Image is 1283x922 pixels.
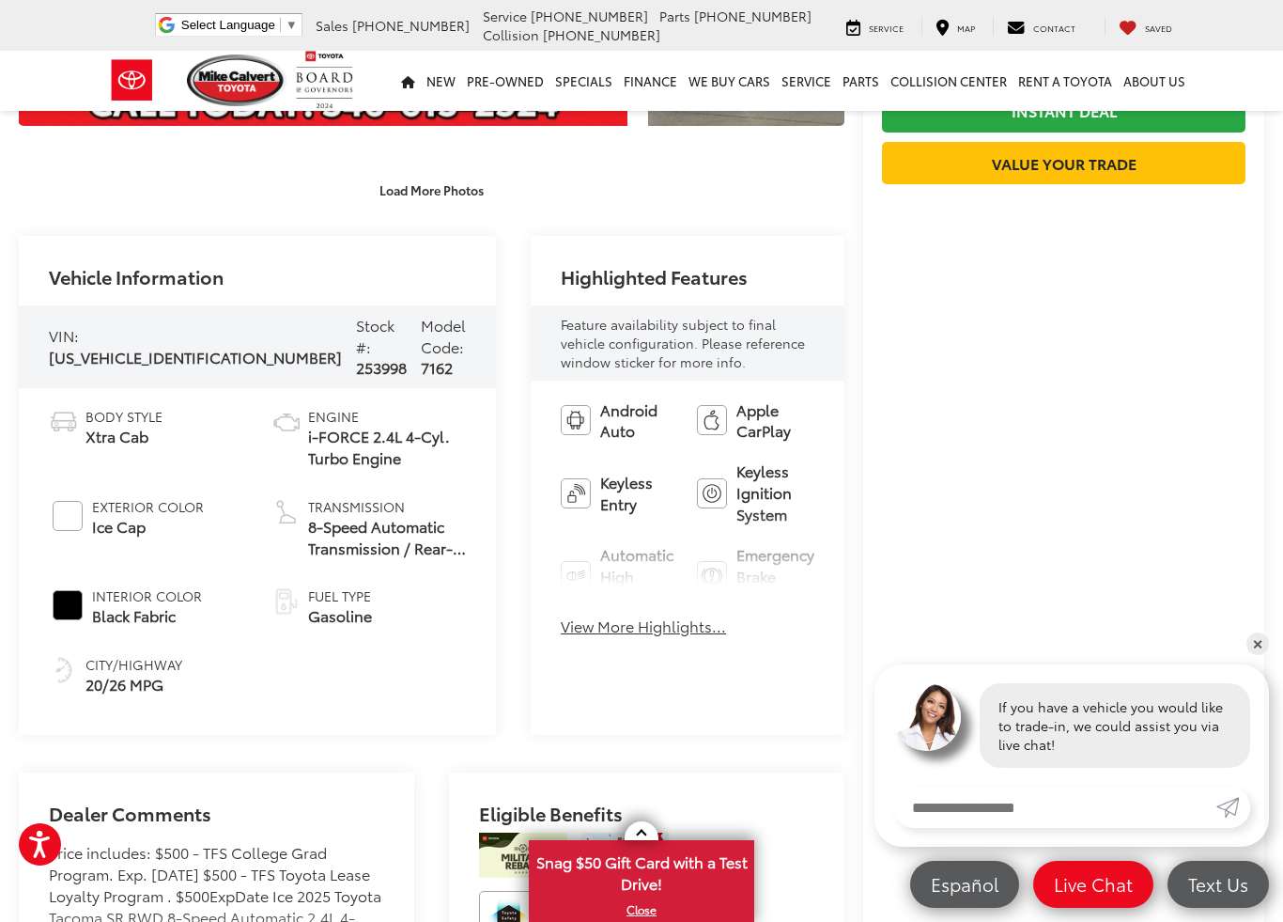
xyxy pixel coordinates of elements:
[308,426,466,469] span: i-FORCE 2.4L 4-Cyl. Turbo Engine
[1033,861,1153,908] a: Live Chat
[308,605,372,627] span: Gasoline
[832,17,918,36] a: Service
[92,586,202,605] span: Interior Color
[280,18,281,32] span: ​
[893,683,961,751] img: Agent profile photo
[1118,51,1191,111] a: About Us
[366,174,497,207] button: Load More Photos
[308,516,466,559] span: 8-Speed Automatic Transmission / Rear-Wheel Drive
[993,17,1090,36] a: Contact
[776,51,837,111] a: Service
[316,16,348,35] span: Sales
[659,7,690,25] span: Parts
[1145,22,1172,34] span: Saved
[957,22,975,34] span: Map
[483,25,539,44] span: Collision
[421,51,461,111] a: New
[561,405,591,435] img: Android Auto
[92,497,204,516] span: Exterior Color
[479,803,814,833] h2: Eligible Benefits
[1044,872,1142,896] span: Live Chat
[181,18,275,32] span: Select Language
[421,314,466,357] span: Model Code:
[53,501,83,531] span: #FFFFFF
[736,461,814,525] span: Keyless Ignition System
[561,616,726,637] button: View More Highlights...
[92,516,204,538] span: Ice Cap
[85,426,162,447] span: Xtra Cab
[308,407,466,426] span: Engine
[531,842,752,899] span: Snag $50 Gift Card with a Test Drive!
[869,22,904,34] span: Service
[352,16,470,35] span: [PHONE_NUMBER]
[286,18,298,32] span: ▼
[421,356,453,378] span: 7162
[885,51,1012,111] a: Collision Center
[600,399,678,443] span: Android Auto
[85,674,182,695] span: 20/26 MPG
[53,590,83,620] span: #000000
[561,266,748,287] h2: Highlighted Features
[921,17,989,36] a: Map
[882,142,1245,184] a: Value Your Trade
[461,51,549,111] a: Pre-Owned
[181,18,298,32] a: Select Language​
[561,315,805,371] span: Feature availability subject to final vehicle configuration. Please reference window sticker for ...
[683,51,776,111] a: WE BUY CARS
[736,399,814,443] span: Apple CarPlay
[697,405,727,435] img: Apple CarPlay
[531,7,648,25] span: [PHONE_NUMBER]
[92,605,202,627] span: Black Fabric
[187,55,286,106] img: Mike Calvert Toyota
[980,683,1250,768] div: If you have a vehicle you would like to trade-in, we could assist you via live chat!
[85,407,162,426] span: Body Style
[1167,861,1269,908] a: Text Us
[600,472,678,515] span: Keyless Entry
[49,803,384,842] h2: Dealer Comments
[694,7,812,25] span: [PHONE_NUMBER]
[618,51,683,111] a: Finance
[549,51,618,111] a: Specials
[1216,787,1250,828] a: Submit
[910,861,1019,908] a: Español
[1179,872,1258,896] span: Text Us
[697,478,727,508] img: Keyless Ignition System
[1105,17,1186,36] a: My Saved Vehicles
[882,89,1245,132] a: Instant Deal
[1012,51,1118,111] a: Rent a Toyota
[85,655,182,674] span: City/Highway
[893,787,1216,828] input: Enter your message
[395,51,421,111] a: Home
[356,356,407,378] span: 253998
[1033,22,1075,34] span: Contact
[308,497,466,516] span: Transmission
[479,833,567,878] img: /static/brand-toyota/National_Assets/toyota-military-rebate.jpeg?height=48
[49,655,79,685] img: Fuel Economy
[837,51,885,111] a: Parts
[921,872,1008,896] span: Español
[483,7,527,25] span: Service
[543,25,660,44] span: [PHONE_NUMBER]
[356,314,394,357] span: Stock #:
[97,50,167,111] img: Toyota
[561,478,591,508] img: Keyless Entry
[308,586,372,605] span: Fuel Type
